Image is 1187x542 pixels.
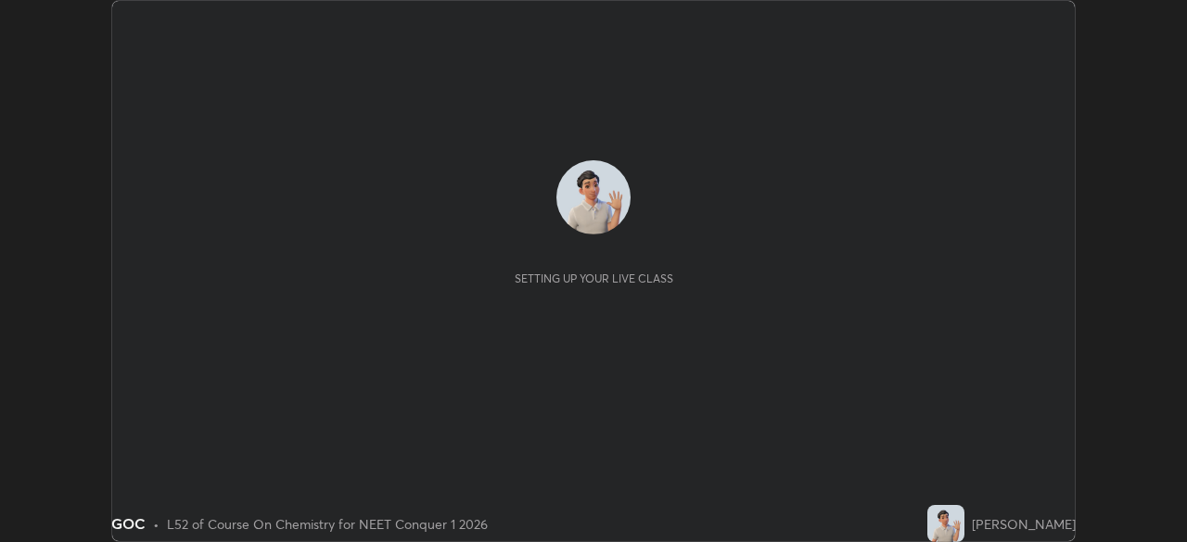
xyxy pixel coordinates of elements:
[111,512,146,535] div: GOC
[153,514,160,534] div: •
[556,160,631,234] img: 2ba10282aa90468db20c6b58c63c7500.jpg
[972,514,1076,534] div: [PERSON_NAME]
[515,271,673,285] div: Setting up your live class
[167,514,488,534] div: L52 of Course On Chemistry for NEET Conquer 1 2026
[927,505,964,542] img: 2ba10282aa90468db20c6b58c63c7500.jpg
